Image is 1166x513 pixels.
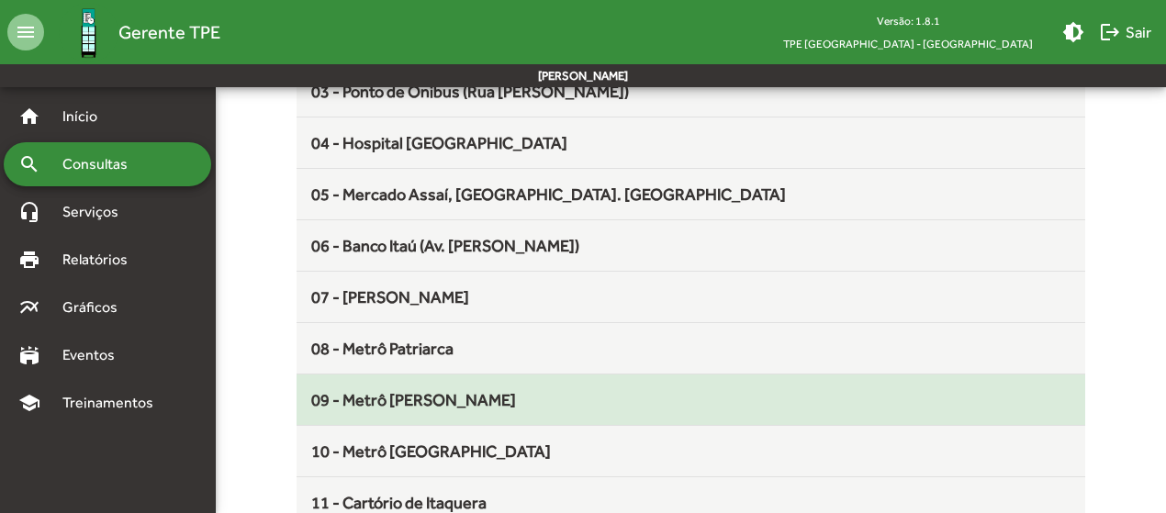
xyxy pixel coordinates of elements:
[311,82,629,101] span: 03 - Ponto de Ônibus (Rua [PERSON_NAME])
[311,133,567,152] span: 04 - Hospital [GEOGRAPHIC_DATA]
[18,201,40,223] mat-icon: headset_mic
[768,32,1048,55] span: TPE [GEOGRAPHIC_DATA] - [GEOGRAPHIC_DATA]
[51,296,142,318] span: Gráficos
[1099,16,1151,49] span: Sair
[311,184,786,204] span: 05 - Mercado Assaí, [GEOGRAPHIC_DATA]. [GEOGRAPHIC_DATA]
[18,249,40,271] mat-icon: print
[59,3,118,62] img: Logo
[311,390,516,409] span: 09 - Metrô [PERSON_NAME]
[18,106,40,128] mat-icon: home
[1092,16,1159,49] button: Sair
[311,493,487,512] span: 11 - Cartório de Itaquera
[1062,21,1084,43] mat-icon: brightness_medium
[118,17,220,47] span: Gerente TPE
[51,392,175,414] span: Treinamentos
[51,249,151,271] span: Relatórios
[51,106,124,128] span: Início
[768,9,1048,32] div: Versão: 1.8.1
[311,236,579,255] span: 06 - Banco Itaú (Av. [PERSON_NAME])
[51,201,143,223] span: Serviços
[18,153,40,175] mat-icon: search
[311,287,469,307] span: 07 - [PERSON_NAME]
[18,392,40,414] mat-icon: school
[51,153,151,175] span: Consultas
[311,441,551,461] span: 10 - Metrô [GEOGRAPHIC_DATA]
[51,344,140,366] span: Eventos
[311,339,454,358] span: 08 - Metrô Patriarca
[7,14,44,50] mat-icon: menu
[1099,21,1121,43] mat-icon: logout
[18,344,40,366] mat-icon: stadium
[18,296,40,318] mat-icon: multiline_chart
[44,3,220,62] a: Gerente TPE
